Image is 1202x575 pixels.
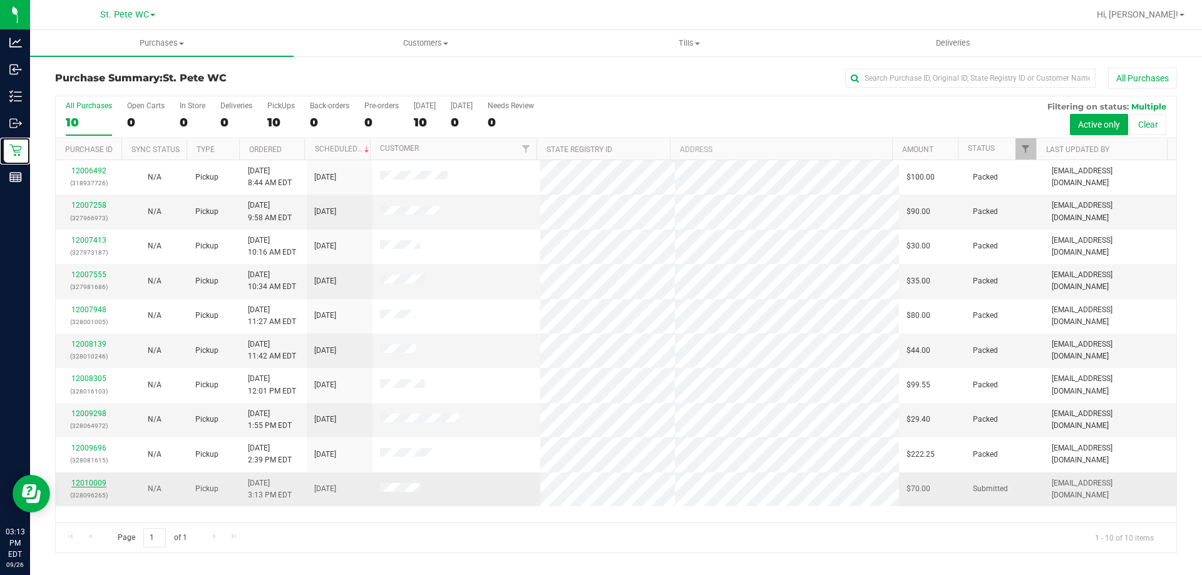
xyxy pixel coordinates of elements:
span: St. Pete WC [163,72,227,84]
span: [EMAIL_ADDRESS][DOMAIN_NAME] [1052,373,1169,397]
div: 10 [66,115,112,130]
inline-svg: Outbound [9,117,22,130]
span: Not Applicable [148,380,162,389]
button: N/A [148,414,162,425]
inline-svg: Inventory [9,90,22,103]
div: 0 [220,115,252,130]
span: [DATE] 12:01 PM EDT [248,373,296,397]
span: [EMAIL_ADDRESS][DOMAIN_NAME] [1052,477,1169,501]
a: Purchase ID [65,145,113,154]
span: Submitted [973,483,1008,495]
div: All Purchases [66,101,112,110]
span: [DATE] [314,345,336,357]
a: Ordered [249,145,282,154]
span: $30.00 [907,240,930,252]
p: (328081615) [63,454,114,466]
a: Purchases [30,30,294,56]
button: N/A [148,379,162,391]
button: N/A [148,171,162,183]
input: 1 [143,528,166,547]
span: Not Applicable [148,242,162,250]
span: Packed [973,171,998,183]
span: Packed [973,310,998,322]
span: $99.55 [907,379,930,391]
span: Pickup [195,310,218,322]
span: [DATE] [314,414,336,425]
button: N/A [148,206,162,218]
span: [DATE] 3:13 PM EDT [248,477,292,501]
span: [EMAIL_ADDRESS][DOMAIN_NAME] [1052,408,1169,432]
span: Not Applicable [148,311,162,320]
div: In Store [180,101,205,110]
span: $100.00 [907,171,935,183]
span: Purchases [30,38,294,49]
button: N/A [148,310,162,322]
span: [DATE] 2:39 PM EDT [248,442,292,466]
span: Hi, [PERSON_NAME]! [1097,9,1178,19]
span: [DATE] [314,483,336,495]
span: Filtering on status: [1047,101,1129,111]
span: Not Applicable [148,484,162,493]
span: Pickup [195,206,218,218]
span: Not Applicable [148,173,162,181]
div: 0 [180,115,205,130]
span: Pickup [195,171,218,183]
p: (328001005) [63,316,114,328]
div: Deliveries [220,101,252,110]
p: (328096265) [63,489,114,501]
div: 0 [127,115,165,130]
a: 12009696 [71,444,106,452]
span: Customers [294,38,557,49]
button: N/A [148,240,162,252]
div: [DATE] [414,101,436,110]
span: Not Applicable [148,346,162,355]
button: Clear [1130,114,1166,135]
span: Pickup [195,483,218,495]
a: Type [197,145,215,154]
span: Packed [973,206,998,218]
iframe: Resource center [13,475,50,512]
span: [DATE] [314,379,336,391]
span: Packed [973,275,998,287]
a: Tills [557,30,821,56]
span: Not Applicable [148,207,162,216]
span: $35.00 [907,275,930,287]
inline-svg: Analytics [9,36,22,49]
p: (328016103) [63,385,114,397]
a: 12007555 [71,270,106,279]
a: 12008139 [71,340,106,349]
p: (318937726) [63,177,114,189]
span: $90.00 [907,206,930,218]
div: 0 [364,115,399,130]
a: 12008305 [71,374,106,383]
span: [DATE] 8:44 AM EDT [248,165,292,189]
a: Filter [1015,138,1036,160]
span: Page of 1 [107,528,197,547]
a: Customer [380,144,419,153]
a: 12007948 [71,305,106,314]
inline-svg: Retail [9,144,22,156]
span: [DATE] 1:55 PM EDT [248,408,292,432]
a: 12010009 [71,479,106,487]
span: $80.00 [907,310,930,322]
div: Pre-orders [364,101,399,110]
span: Packed [973,414,998,425]
span: St. Pete WC [100,9,149,20]
span: Packed [973,345,998,357]
a: 12006492 [71,166,106,175]
p: (327966973) [63,212,114,224]
span: $70.00 [907,483,930,495]
span: Pickup [195,275,218,287]
div: [DATE] [451,101,473,110]
inline-svg: Inbound [9,63,22,76]
a: Last Updated By [1046,145,1109,154]
span: [EMAIL_ADDRESS][DOMAIN_NAME] [1052,442,1169,466]
th: Address [670,138,892,160]
span: [DATE] [314,275,336,287]
span: [EMAIL_ADDRESS][DOMAIN_NAME] [1052,269,1169,293]
a: Amount [902,145,933,154]
span: [EMAIL_ADDRESS][DOMAIN_NAME] [1052,200,1169,223]
span: Not Applicable [148,450,162,459]
span: [DATE] 11:27 AM EDT [248,304,296,328]
span: $222.25 [907,449,935,461]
